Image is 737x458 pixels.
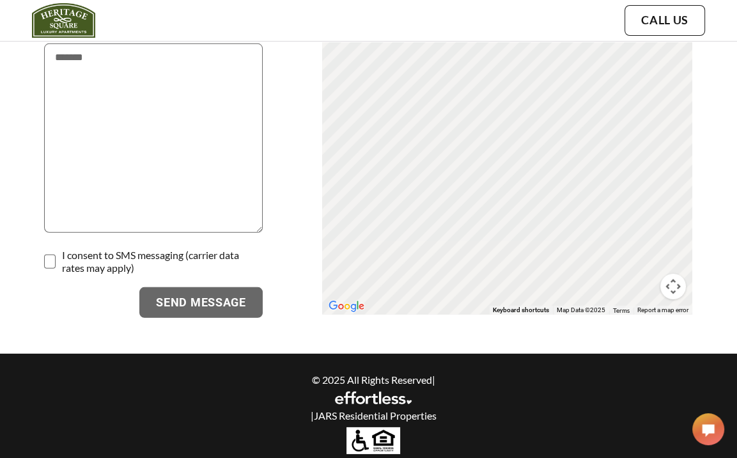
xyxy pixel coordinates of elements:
[97,374,649,386] p: © 2025 All Rights Reserved |
[97,409,649,422] p: | JARS Residential Properties
[660,274,686,299] button: Map camera controls
[325,298,368,315] a: Open this area in Google Maps (opens a new window)
[32,3,95,38] img: Company logo
[557,306,605,313] span: Map Data ©2025
[346,427,400,454] img: Equal housing logo
[637,306,688,313] a: Report a map error
[641,13,688,28] a: Call Us
[62,249,263,274] span: I consent to SMS messaging (carrier data rates may apply)
[493,306,549,315] button: Keyboard shortcuts
[325,298,368,315] img: Google
[613,306,630,314] a: Terms (opens in new tab)
[335,391,412,404] img: EA Logo
[139,287,263,318] button: Send Message
[625,5,705,36] button: Call Us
